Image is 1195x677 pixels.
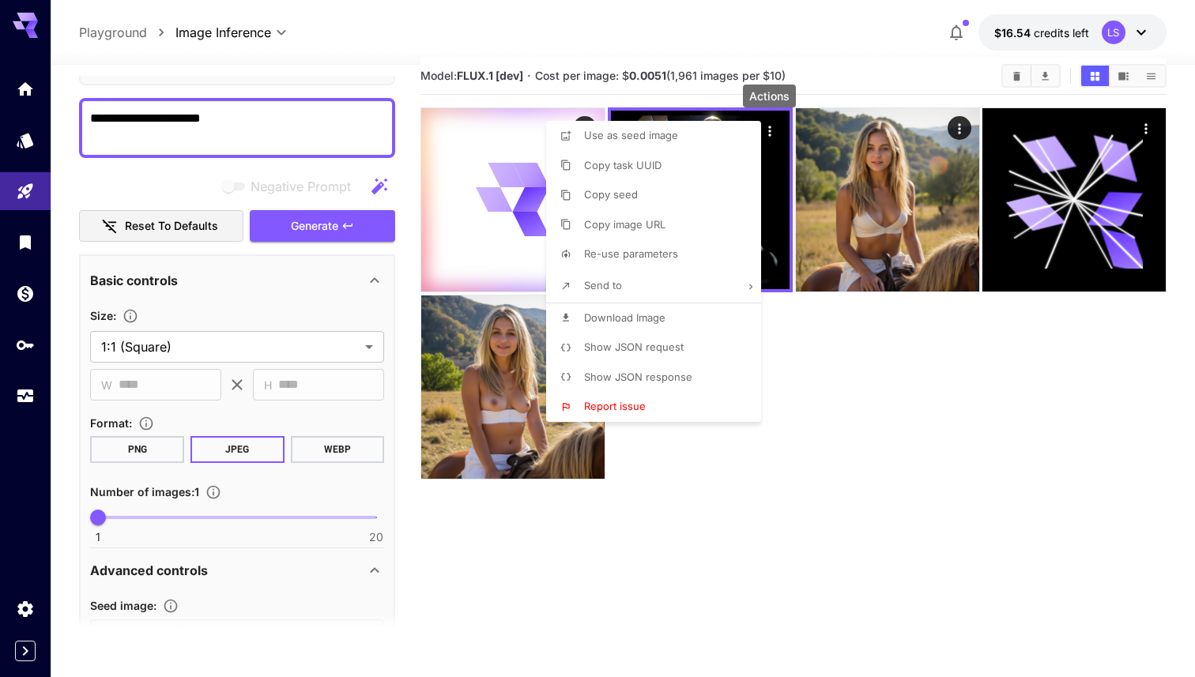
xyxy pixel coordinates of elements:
[584,370,692,383] span: Show JSON response
[584,159,662,171] span: Copy task UUID
[1116,601,1195,677] iframe: Chat Widget
[584,279,622,291] span: Send to
[584,247,678,260] span: Re-use parameters
[1116,601,1195,677] div: Виджет чата
[584,340,684,353] span: Show JSON request
[584,218,665,231] span: Copy image URL
[584,188,638,201] span: Copy seed
[584,311,665,324] span: Download Image
[584,129,678,141] span: Use as seed image
[584,400,646,412] span: Report issue
[743,85,796,107] div: Actions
